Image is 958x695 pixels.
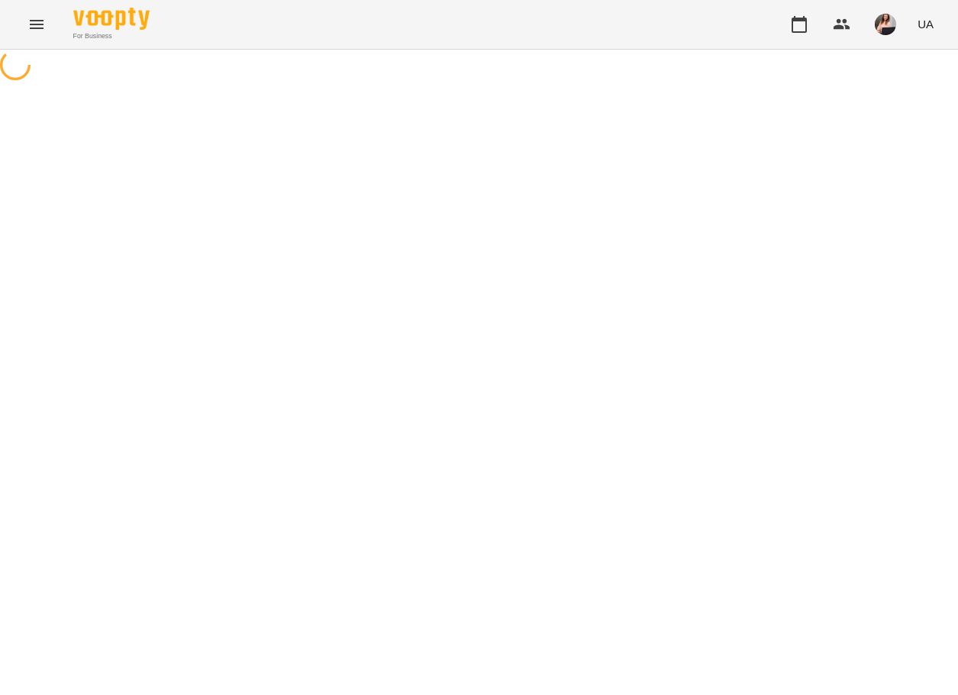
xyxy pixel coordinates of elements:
[918,16,934,32] span: UA
[18,6,55,43] button: Menu
[911,10,940,38] button: UA
[73,8,150,30] img: Voopty Logo
[73,31,150,41] span: For Business
[875,14,896,35] img: ee17c4d82a51a8e023162b2770f32a64.jpg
